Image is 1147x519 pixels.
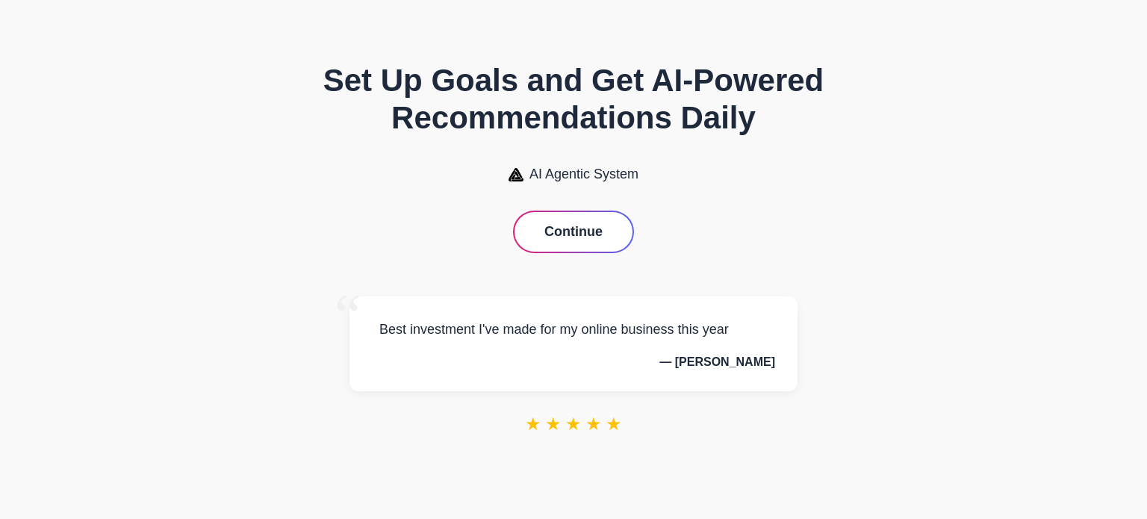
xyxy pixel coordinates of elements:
span: ★ [585,414,602,435]
span: ★ [565,414,582,435]
span: ★ [545,414,562,435]
button: Continue [515,212,632,252]
span: “ [335,282,361,349]
img: AI Agentic System Logo [509,168,523,181]
p: — [PERSON_NAME] [372,355,775,369]
span: AI Agentic System [529,167,638,182]
span: ★ [606,414,622,435]
p: Best investment I've made for my online business this year [372,319,775,341]
span: ★ [525,414,541,435]
h1: Set Up Goals and Get AI-Powered Recommendations Daily [290,62,857,137]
